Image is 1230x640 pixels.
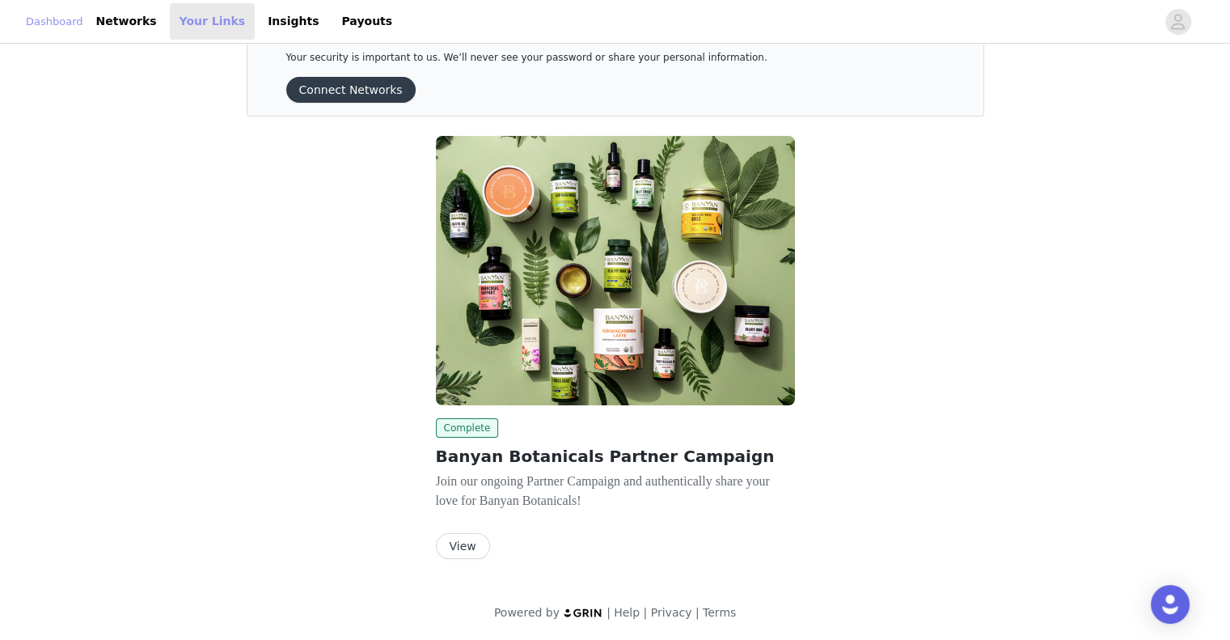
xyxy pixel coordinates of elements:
[607,606,611,619] span: |
[703,606,736,619] a: Terms
[436,136,795,405] img: Banyan Botanicals
[436,540,490,553] a: View
[332,3,402,40] a: Payouts
[1151,585,1190,624] div: Open Intercom Messenger
[436,533,490,559] button: View
[436,418,499,438] span: Complete
[286,77,416,103] button: Connect Networks
[87,3,167,40] a: Networks
[1170,9,1186,35] div: avatar
[26,14,83,30] a: Dashboard
[436,444,795,468] h2: Banyan Botanicals Partner Campaign
[170,3,256,40] a: Your Links
[436,474,770,507] span: Join our ongoing Partner Campaign and authentically share your love for Banyan Botanicals!
[563,608,603,618] img: logo
[258,3,328,40] a: Insights
[494,606,560,619] span: Powered by
[614,606,640,619] a: Help
[651,606,692,619] a: Privacy
[695,606,700,619] span: |
[286,52,905,64] p: Your security is important to us. We’ll never see your password or share your personal information.
[643,606,647,619] span: |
